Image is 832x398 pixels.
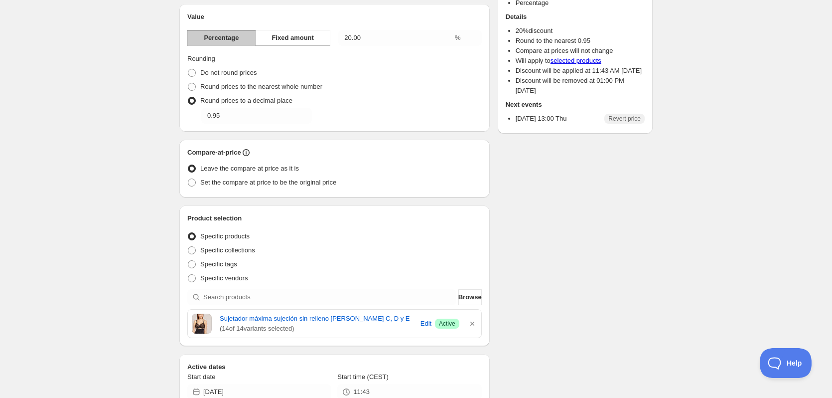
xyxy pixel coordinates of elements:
[200,97,292,104] span: Round prices to a decimal place
[506,12,645,22] h2: Details
[187,55,215,62] span: Rounding
[187,148,241,158] h2: Compare-at-price
[272,33,314,43] span: Fixed amount
[516,56,645,66] li: Will apply to
[516,76,645,96] li: Discount will be removed at 01:00 PM [DATE]
[187,213,482,223] h2: Product selection
[439,320,455,328] span: Active
[200,165,299,172] span: Leave the compare at price as it is
[200,69,257,76] span: Do not round prices
[200,179,336,186] span: Set the compare at price to be the original price
[420,319,431,329] span: Edit
[200,232,250,240] span: Specific products
[200,246,255,254] span: Specific collections
[516,114,567,124] p: [DATE] 13:00 Thu
[458,292,482,302] span: Browse
[506,100,645,110] h2: Next events
[204,33,239,43] span: Percentage
[551,57,601,64] a: selected products
[419,316,433,332] button: Edit
[203,289,456,305] input: Search products
[220,314,417,324] a: Sujetador máxima sujeción sin relleno [PERSON_NAME] C, D y E
[516,66,645,76] li: Discount will be applied at 11:43 AM [DATE]
[455,34,461,41] span: %
[608,115,641,123] span: Revert price
[220,324,417,334] span: ( 14 of 14 variants selected)
[760,348,812,378] iframe: Toggle Customer Support
[516,46,645,56] li: Compare at prices will not change
[187,12,482,22] h2: Value
[255,30,330,46] button: Fixed amount
[187,373,215,381] span: Start date
[187,362,482,372] h2: Active dates
[192,314,212,334] img: #Color_NEGRO
[200,260,237,268] span: Specific tags
[337,373,389,381] span: Start time (CEST)
[458,289,482,305] button: Browse
[200,274,248,282] span: Specific vendors
[516,26,645,36] li: 20 % discount
[200,83,322,90] span: Round prices to the nearest whole number
[187,30,256,46] button: Percentage
[516,36,645,46] li: Round to the nearest 0.95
